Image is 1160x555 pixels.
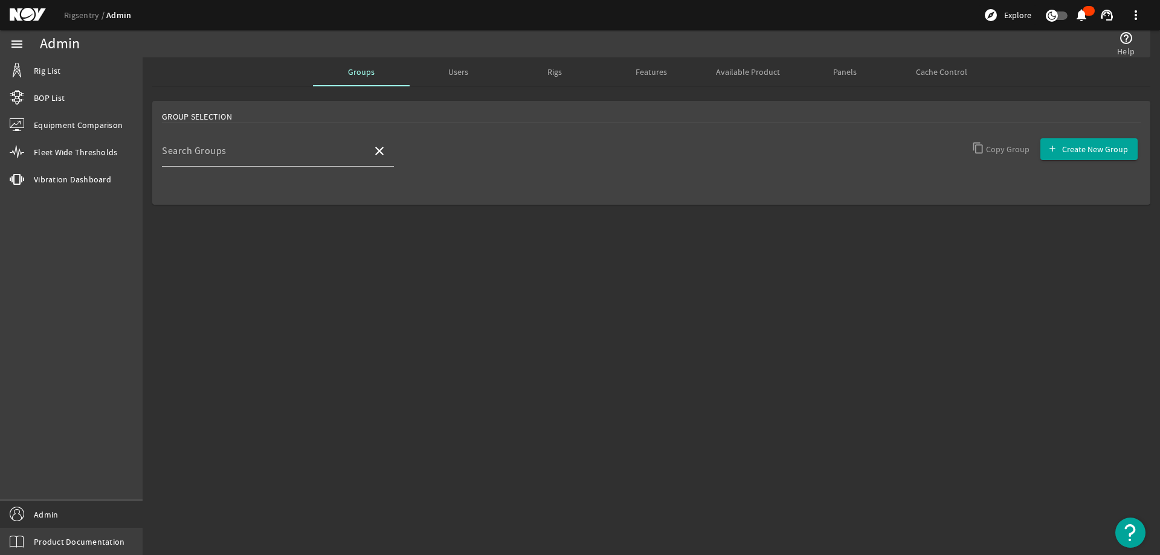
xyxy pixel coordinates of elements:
span: Fleet Wide Thresholds [34,146,117,158]
span: Panels [833,68,857,76]
span: Features [636,68,667,76]
mat-icon: vibration [10,172,24,187]
div: Admin [40,38,80,50]
mat-icon: notifications [1074,8,1089,22]
button: Explore [979,5,1036,25]
button: more_vert [1121,1,1150,30]
span: Users [448,68,468,76]
span: Product Documentation [34,536,124,548]
button: Create New Group [1040,138,1138,160]
a: Admin [106,10,131,21]
span: BOP List [34,92,65,104]
span: Help [1117,45,1135,57]
span: Admin [34,508,58,521]
span: Create New Group [1062,143,1128,155]
span: Cache Control [916,68,967,76]
span: Rigs [547,68,562,76]
mat-label: Search Groups [162,145,227,157]
span: Vibration Dashboard [34,173,111,185]
mat-icon: explore [984,8,998,22]
button: Open Resource Center [1115,518,1145,548]
a: Rigsentry [64,10,106,21]
span: Groups [348,68,375,76]
mat-icon: close [372,144,387,158]
mat-icon: support_agent [1100,8,1114,22]
input: Search [162,149,362,163]
span: Explore [1004,9,1031,21]
span: Available Product [716,68,780,76]
mat-icon: menu [10,37,24,51]
span: Equipment Comparison [34,119,123,131]
span: Rig List [34,65,60,77]
span: Group Selection [162,111,232,123]
mat-icon: help_outline [1119,31,1133,45]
